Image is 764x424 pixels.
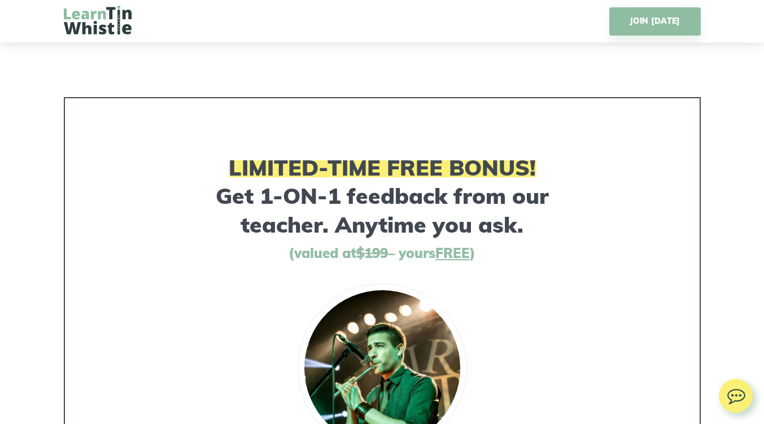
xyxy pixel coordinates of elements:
span: LIMITED-TIME FREE BONUS! [229,154,536,181]
s: $199 [356,244,388,261]
span: FREE [435,244,470,261]
img: chat.svg [719,379,753,408]
img: LearnTinWhistle.com [64,6,132,34]
a: JOIN [DATE] [609,7,700,36]
h3: Get 1-ON-1 feedback from our teacher. Anytime you ask. [193,154,571,239]
h4: (valued at – yours ) [88,245,677,261]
